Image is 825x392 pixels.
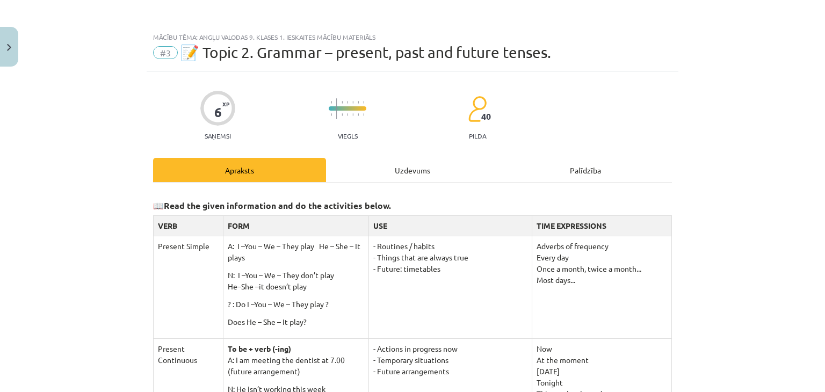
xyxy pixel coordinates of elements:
img: icon-short-line-57e1e144782c952c97e751825c79c345078a6d821885a25fce030b3d8c18986b.svg [331,113,332,116]
img: icon-short-line-57e1e144782c952c97e751825c79c345078a6d821885a25fce030b3d8c18986b.svg [358,113,359,116]
td: - Routines / habits - Things that are always true - Future: timetables [368,236,532,338]
b: To be + verb (-ing) [228,344,291,353]
img: icon-short-line-57e1e144782c952c97e751825c79c345078a6d821885a25fce030b3d8c18986b.svg [347,113,348,116]
img: icon-short-line-57e1e144782c952c97e751825c79c345078a6d821885a25fce030b3d8c18986b.svg [342,113,343,116]
span: 📝 Topic 2. Grammar – present, past and future tenses. [180,43,551,61]
th: FORM [223,215,368,236]
span: #3 [153,46,178,59]
img: icon-long-line-d9ea69661e0d244f92f715978eff75569469978d946b2353a9bb055b3ed8787d.svg [336,98,337,119]
div: Apraksts [153,158,326,182]
p: pilda [469,132,486,140]
th: TIME EXPRESSIONS [532,215,671,236]
img: icon-short-line-57e1e144782c952c97e751825c79c345078a6d821885a25fce030b3d8c18986b.svg [347,101,348,104]
p: Saņemsi [200,132,235,140]
p: A: I –You – We – They play He – She – It plays [228,241,364,263]
p: Viegls [338,132,358,140]
div: Mācību tēma: Angļu valodas 9. klases 1. ieskaites mācību materiāls [153,33,672,41]
p: A: I am meeting the dentist at 7.00 (future arrangement) [228,354,364,377]
div: 6 [214,105,222,120]
img: icon-short-line-57e1e144782c952c97e751825c79c345078a6d821885a25fce030b3d8c18986b.svg [363,113,364,116]
img: icon-short-line-57e1e144782c952c97e751825c79c345078a6d821885a25fce030b3d8c18986b.svg [352,113,353,116]
h3: 📖 [153,192,672,212]
img: icon-short-line-57e1e144782c952c97e751825c79c345078a6d821885a25fce030b3d8c18986b.svg [331,101,332,104]
strong: Read the given information and do the activities below. [164,200,391,211]
img: icon-close-lesson-0947bae3869378f0d4975bcd49f059093ad1ed9edebbc8119c70593378902aed.svg [7,44,11,51]
img: students-c634bb4e5e11cddfef0936a35e636f08e4e9abd3cc4e673bd6f9a4125e45ecb1.svg [468,96,487,122]
span: XP [222,101,229,107]
img: icon-short-line-57e1e144782c952c97e751825c79c345078a6d821885a25fce030b3d8c18986b.svg [358,101,359,104]
th: VERB [154,215,223,236]
div: Palīdzība [499,158,672,182]
img: icon-short-line-57e1e144782c952c97e751825c79c345078a6d821885a25fce030b3d8c18986b.svg [342,101,343,104]
td: Adverbs of frequency Every day Once a month, twice a month... Most days... [532,236,671,338]
img: icon-short-line-57e1e144782c952c97e751825c79c345078a6d821885a25fce030b3d8c18986b.svg [363,101,364,104]
th: USE [368,215,532,236]
td: Present Simple [154,236,223,338]
div: Uzdevums [326,158,499,182]
p: ? : Do I –You – We – They play ? [228,299,364,310]
img: icon-short-line-57e1e144782c952c97e751825c79c345078a6d821885a25fce030b3d8c18986b.svg [352,101,353,104]
p: N: I –You – We – They don’t play He–She –it doesn’t play [228,270,364,292]
p: Does He – She – It play? [228,316,364,328]
span: 40 [481,112,491,121]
